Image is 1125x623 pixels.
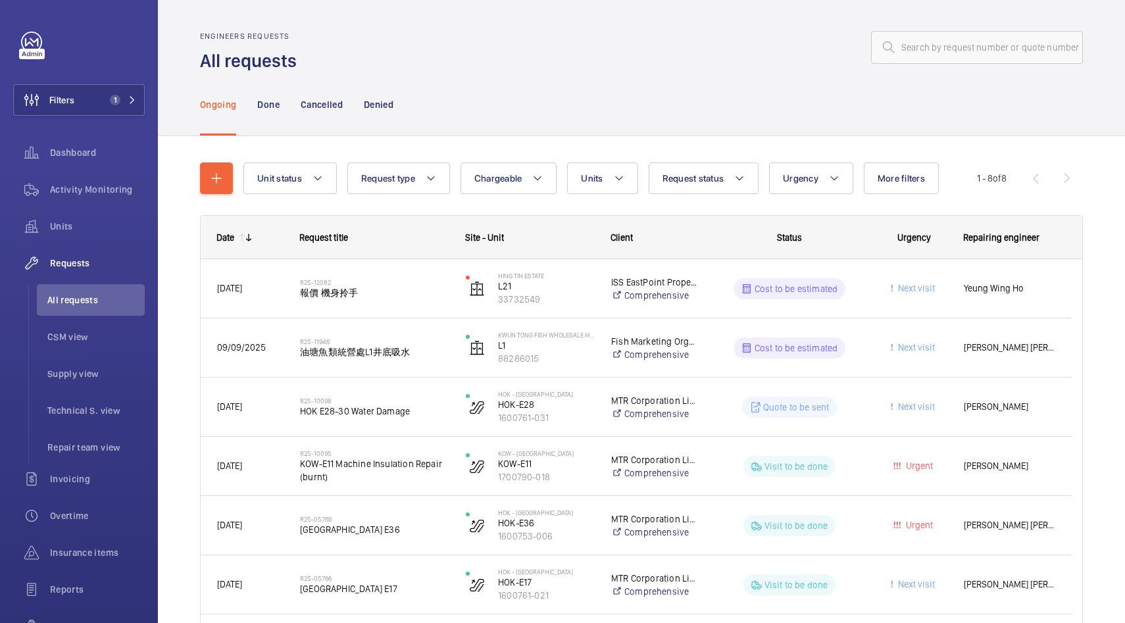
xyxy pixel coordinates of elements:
[300,405,449,418] span: HOK E28-30 Water Damage
[964,281,1055,296] span: Yeung Wing Ho
[474,173,522,184] span: Chargeable
[498,331,594,339] p: Kwun Tong Fish Wholesale Market
[469,399,485,415] img: escalator.svg
[498,530,594,543] p: 1600753-006
[755,341,838,355] p: Cost to be estimated
[993,173,1001,184] span: of
[461,162,557,194] button: Chargeable
[764,578,828,591] p: Visit to be done
[895,401,935,412] span: Next visit
[300,278,449,286] h2: R25-12082
[47,441,145,454] span: Repair team view
[47,367,145,380] span: Supply view
[50,546,145,559] span: Insurance items
[498,272,594,280] p: Hing Tin Estate
[611,407,698,420] a: Comprehensive
[300,345,449,359] span: 油塘魚類統營處L1井底吸水
[903,461,933,471] span: Urgent
[567,162,637,194] button: Units
[49,93,74,107] span: Filters
[777,232,802,243] span: Status
[498,411,594,424] p: 1600761-031
[50,220,145,233] span: Units
[347,162,450,194] button: Request type
[257,173,302,184] span: Unit status
[498,589,594,602] p: 1600761-021
[301,98,343,111] p: Cancelled
[300,582,449,595] span: [GEOGRAPHIC_DATA] E17
[217,520,242,530] span: [DATE]
[465,232,504,243] span: Site - Unit
[300,523,449,536] span: [GEOGRAPHIC_DATA] E36
[611,585,698,598] a: Comprehensive
[498,390,594,398] p: HOK - [GEOGRAPHIC_DATA]
[217,461,242,471] span: [DATE]
[300,457,449,484] span: KOW-E11 Machine Insulation Repair (burnt)
[581,173,603,184] span: Units
[498,516,594,530] p: HOK-E36
[498,280,594,293] p: L21
[243,162,337,194] button: Unit status
[13,84,145,116] button: Filters1
[300,515,449,523] h2: R25-05769
[895,579,935,589] span: Next visit
[216,232,234,243] div: Date
[50,472,145,486] span: Invoicing
[871,31,1083,64] input: Search by request number or quote number
[764,519,828,532] p: Visit to be done
[200,49,305,73] h1: All requests
[755,282,838,295] p: Cost to be estimated
[364,98,393,111] p: Denied
[611,276,698,289] p: ISS EastPoint Property Management Limited
[217,401,242,412] span: [DATE]
[498,568,594,576] p: HOK - [GEOGRAPHIC_DATA]
[257,98,279,111] p: Done
[611,348,698,361] a: Comprehensive
[300,337,449,345] h2: R25-11946
[498,449,594,457] p: KOW - [GEOGRAPHIC_DATA]
[878,173,925,184] span: More filters
[498,457,594,470] p: KOW-E11
[469,340,485,356] img: elevator.svg
[964,340,1055,355] span: [PERSON_NAME] [PERSON_NAME]
[611,466,698,480] a: Comprehensive
[200,32,305,41] h2: Engineers requests
[498,398,594,411] p: HOK-E28
[964,577,1055,592] span: [PERSON_NAME] [PERSON_NAME]
[217,579,242,589] span: [DATE]
[895,342,935,353] span: Next visit
[769,162,853,194] button: Urgency
[200,98,236,111] p: Ongoing
[611,572,698,585] p: MTR Corporation Limited
[498,293,594,306] p: 33732549
[50,509,145,522] span: Overtime
[498,470,594,484] p: 1700790-018
[498,576,594,589] p: HOK-E17
[217,283,242,293] span: [DATE]
[897,232,931,243] span: Urgency
[300,574,449,582] h2: R25-05766
[611,232,633,243] span: Client
[895,283,935,293] span: Next visit
[964,518,1055,533] span: [PERSON_NAME] [PERSON_NAME]
[864,162,939,194] button: More filters
[469,577,485,593] img: escalator.svg
[964,399,1055,414] span: [PERSON_NAME]
[47,293,145,307] span: All requests
[469,518,485,534] img: escalator.svg
[50,146,145,159] span: Dashboard
[300,286,449,299] span: 報價 機身拎手
[611,453,698,466] p: MTR Corporation Limited
[50,583,145,596] span: Reports
[50,257,145,270] span: Requests
[47,330,145,343] span: CSM view
[611,394,698,407] p: MTR Corporation Limited
[611,526,698,539] a: Comprehensive
[611,512,698,526] p: MTR Corporation Limited
[903,520,933,530] span: Urgent
[763,401,830,414] p: Quote to be sent
[300,449,449,457] h2: R25-10095
[50,183,145,196] span: Activity Monitoring
[469,459,485,474] img: escalator.svg
[662,173,724,184] span: Request status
